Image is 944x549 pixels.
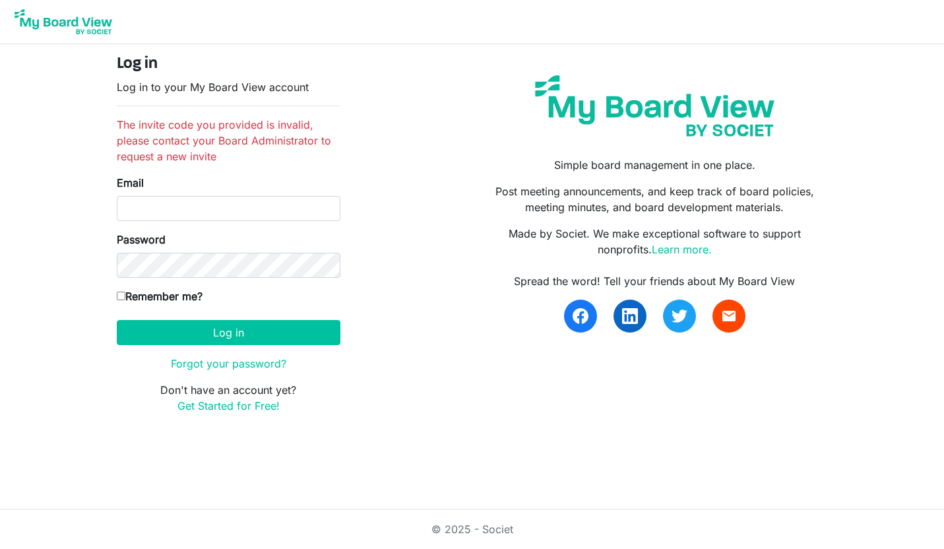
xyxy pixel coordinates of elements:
[117,117,340,164] li: The invite code you provided is invalid, please contact your Board Administrator to request a new...
[117,79,340,95] p: Log in to your My Board View account
[672,308,687,324] img: twitter.svg
[117,320,340,345] button: Log in
[482,183,827,215] p: Post meeting announcements, and keep track of board policies, meeting minutes, and board developm...
[482,226,827,257] p: Made by Societ. We make exceptional software to support nonprofits.
[573,308,588,324] img: facebook.svg
[117,288,203,304] label: Remember me?
[622,308,638,324] img: linkedin.svg
[652,243,712,256] a: Learn more.
[117,292,125,300] input: Remember me?
[482,273,827,289] div: Spread the word! Tell your friends about My Board View
[117,232,166,247] label: Password
[525,65,784,146] img: my-board-view-societ.svg
[431,523,513,536] a: © 2025 - Societ
[11,5,116,38] img: My Board View Logo
[721,308,737,324] span: email
[712,300,745,333] a: email
[117,175,144,191] label: Email
[117,55,340,74] h4: Log in
[177,399,280,412] a: Get Started for Free!
[117,382,340,414] p: Don't have an account yet?
[171,357,286,370] a: Forgot your password?
[482,157,827,173] p: Simple board management in one place.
